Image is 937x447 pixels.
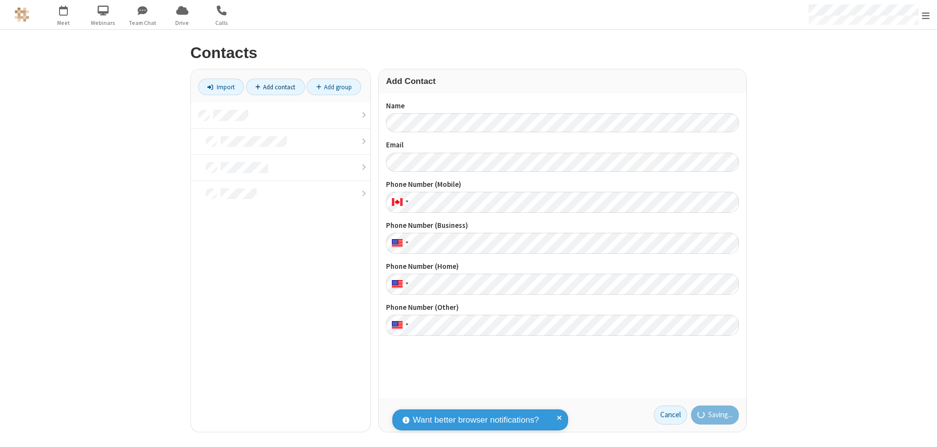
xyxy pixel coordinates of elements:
[246,79,305,95] a: Add contact
[15,7,29,22] img: QA Selenium DO NOT DELETE OR CHANGE
[386,140,739,151] label: Email
[654,406,687,425] a: Cancel
[386,192,411,213] div: Canada: + 1
[190,44,747,61] h2: Contacts
[386,179,739,190] label: Phone Number (Mobile)
[386,302,739,313] label: Phone Number (Other)
[708,409,733,421] span: Saving...
[124,19,161,27] span: Team Chat
[204,19,240,27] span: Calls
[386,274,411,295] div: United States: + 1
[45,19,82,27] span: Meet
[386,220,739,231] label: Phone Number (Business)
[198,79,244,95] a: Import
[413,414,539,427] span: Want better browser notifications?
[164,19,201,27] span: Drive
[386,77,739,86] h3: Add Contact
[691,406,739,425] button: Saving...
[306,79,361,95] a: Add group
[386,233,411,254] div: United States: + 1
[386,315,411,336] div: United States: + 1
[386,101,739,112] label: Name
[85,19,122,27] span: Webinars
[386,261,739,272] label: Phone Number (Home)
